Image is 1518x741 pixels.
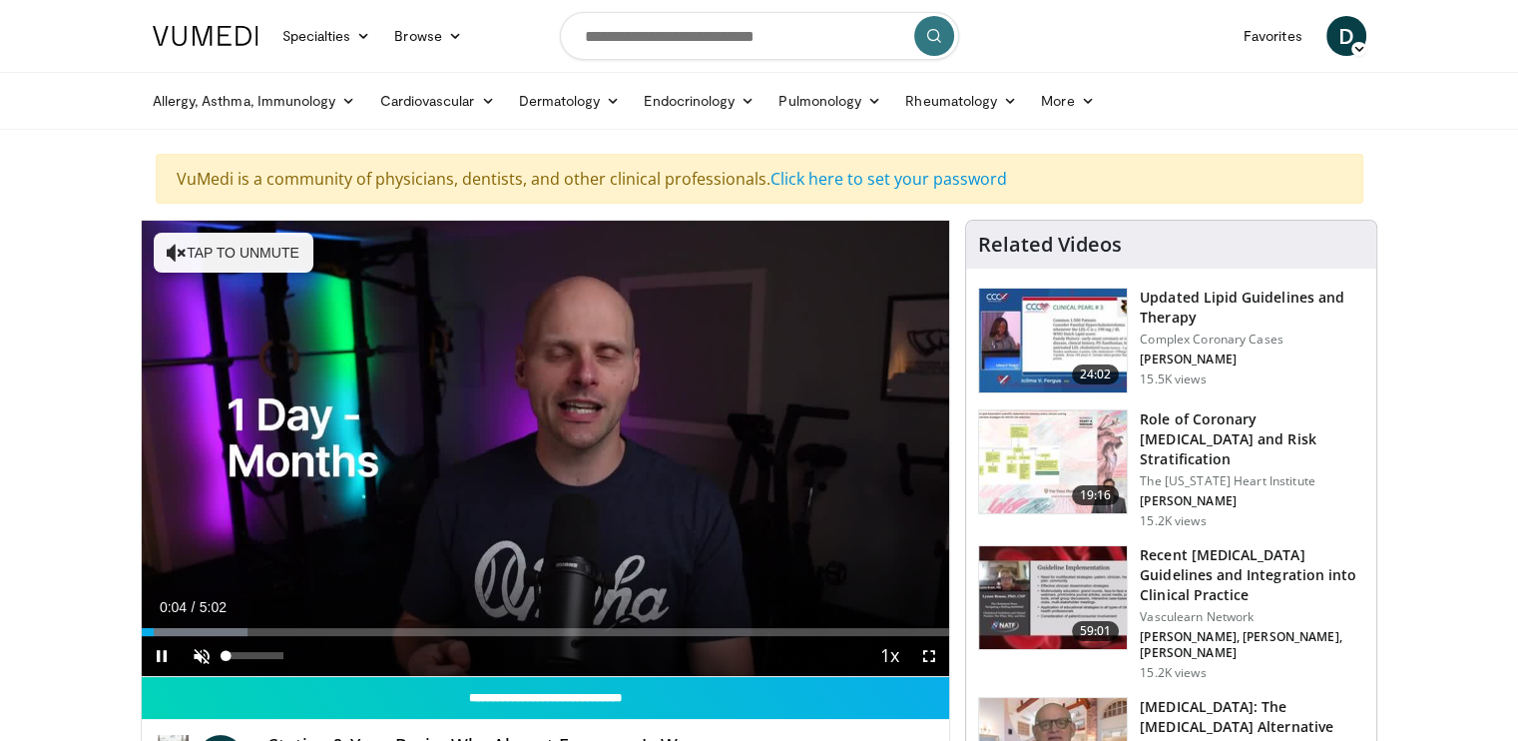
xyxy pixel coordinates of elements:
p: [PERSON_NAME] [1140,493,1364,509]
h3: Role of Coronary [MEDICAL_DATA] and Risk Stratification [1140,409,1364,469]
button: Playback Rate [869,636,909,676]
a: Allergy, Asthma, Immunology [141,81,368,121]
span: / [192,599,196,615]
div: VuMedi is a community of physicians, dentists, and other clinical professionals. [156,154,1363,204]
a: Specialties [270,16,383,56]
h3: [MEDICAL_DATA]: The [MEDICAL_DATA] Alternative [1140,697,1364,737]
img: 77f671eb-9394-4acc-bc78-a9f077f94e00.150x105_q85_crop-smart_upscale.jpg [979,289,1127,392]
p: 15.2K views [1140,665,1206,681]
video-js: Video Player [142,221,950,677]
h3: Updated Lipid Guidelines and Therapy [1140,288,1364,328]
a: Pulmonology [766,81,893,121]
span: 5:02 [200,599,227,615]
button: Pause [142,636,182,676]
a: Rheumatology [893,81,1029,121]
span: 0:04 [160,599,187,615]
h3: Recent [MEDICAL_DATA] Guidelines and Integration into Clinical Practice [1140,545,1364,605]
button: Tap to unmute [154,233,313,273]
span: 24:02 [1072,365,1120,384]
p: 15.2K views [1140,513,1206,529]
input: Search topics, interventions [560,12,959,60]
a: Favorites [1232,16,1314,56]
a: More [1029,81,1106,121]
img: 87825f19-cf4c-4b91-bba1-ce218758c6bb.150x105_q85_crop-smart_upscale.jpg [979,546,1127,650]
p: 15.5K views [1140,371,1206,387]
p: The [US_STATE] Heart Institute [1140,473,1364,489]
a: Dermatology [507,81,633,121]
button: Fullscreen [909,636,949,676]
a: D [1326,16,1366,56]
p: [PERSON_NAME] [1140,352,1364,368]
div: Volume Level [227,652,283,659]
button: Unmute [182,636,222,676]
a: Click here to set your password [770,168,1007,190]
p: Vasculearn Network [1140,609,1364,625]
span: 19:16 [1072,485,1120,505]
a: 19:16 Role of Coronary [MEDICAL_DATA] and Risk Stratification The [US_STATE] Heart Institute [PER... [978,409,1364,529]
a: 24:02 Updated Lipid Guidelines and Therapy Complex Coronary Cases [PERSON_NAME] 15.5K views [978,288,1364,393]
a: 59:01 Recent [MEDICAL_DATA] Guidelines and Integration into Clinical Practice Vasculearn Network ... [978,545,1364,681]
img: 1efa8c99-7b8a-4ab5-a569-1c219ae7bd2c.150x105_q85_crop-smart_upscale.jpg [979,410,1127,514]
img: VuMedi Logo [153,26,258,46]
p: Complex Coronary Cases [1140,332,1364,348]
span: 59:01 [1072,621,1120,641]
a: Endocrinology [632,81,766,121]
p: [PERSON_NAME], [PERSON_NAME], [PERSON_NAME] [1140,629,1364,661]
h4: Related Videos [978,233,1122,257]
div: Progress Bar [142,628,950,636]
a: Browse [382,16,474,56]
a: Cardiovascular [367,81,506,121]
